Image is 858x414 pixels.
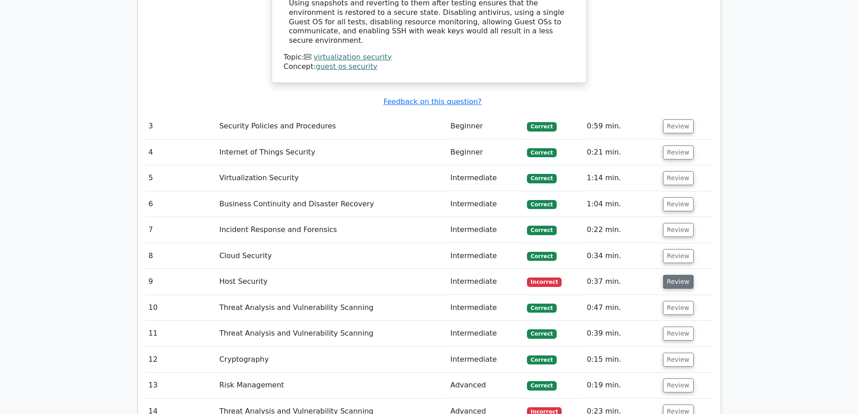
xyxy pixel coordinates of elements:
[663,275,694,289] button: Review
[583,243,659,269] td: 0:34 min.
[447,243,523,269] td: Intermediate
[216,321,447,346] td: Threat Analysis and Vulnerability Scanning
[216,165,447,191] td: Virtualization Security
[527,174,556,183] span: Correct
[316,62,377,71] a: guest os security
[527,148,556,157] span: Correct
[583,347,659,373] td: 0:15 min.
[583,114,659,139] td: 0:59 min.
[216,269,447,295] td: Host Security
[663,249,694,263] button: Review
[527,122,556,131] span: Correct
[527,278,562,287] span: Incorrect
[663,223,694,237] button: Review
[447,114,523,139] td: Beginner
[313,53,391,61] a: virtualization security
[663,197,694,211] button: Review
[284,62,575,72] div: Concept:
[527,355,556,364] span: Correct
[583,217,659,243] td: 0:22 min.
[145,373,216,398] td: 13
[663,378,694,392] button: Review
[145,321,216,346] td: 11
[447,321,523,346] td: Intermediate
[145,191,216,217] td: 6
[663,119,694,133] button: Review
[216,373,447,398] td: Risk Management
[145,347,216,373] td: 12
[583,321,659,346] td: 0:39 min.
[583,140,659,165] td: 0:21 min.
[527,381,556,390] span: Correct
[527,329,556,338] span: Correct
[216,295,447,321] td: Threat Analysis and Vulnerability Scanning
[216,191,447,217] td: Business Continuity and Disaster Recovery
[663,353,694,367] button: Review
[216,114,447,139] td: Security Policies and Procedures
[145,165,216,191] td: 5
[663,301,694,315] button: Review
[145,114,216,139] td: 3
[447,140,523,165] td: Beginner
[583,269,659,295] td: 0:37 min.
[447,295,523,321] td: Intermediate
[663,327,694,341] button: Review
[284,53,575,62] div: Topic:
[216,140,447,165] td: Internet of Things Security
[583,295,659,321] td: 0:47 min.
[145,140,216,165] td: 4
[145,243,216,269] td: 8
[447,269,523,295] td: Intermediate
[447,191,523,217] td: Intermediate
[145,217,216,243] td: 7
[527,200,556,209] span: Correct
[216,217,447,243] td: Incident Response and Forensics
[447,373,523,398] td: Advanced
[216,243,447,269] td: Cloud Security
[527,252,556,261] span: Correct
[527,226,556,235] span: Correct
[447,165,523,191] td: Intermediate
[383,97,481,106] a: Feedback on this question?
[145,295,216,321] td: 10
[583,165,659,191] td: 1:14 min.
[145,269,216,295] td: 9
[447,217,523,243] td: Intermediate
[447,347,523,373] td: Intermediate
[663,146,694,159] button: Review
[663,171,694,185] button: Review
[583,191,659,217] td: 1:04 min.
[216,347,447,373] td: Cryptography
[527,304,556,313] span: Correct
[583,373,659,398] td: 0:19 min.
